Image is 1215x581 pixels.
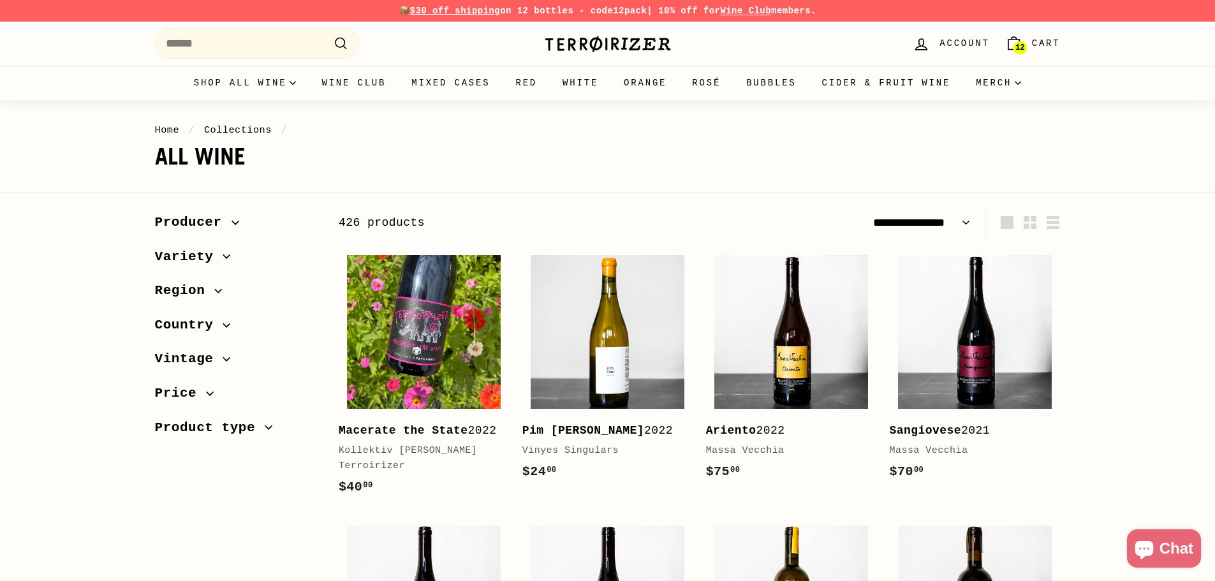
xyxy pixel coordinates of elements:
button: Vintage [155,345,318,379]
a: Account [905,25,997,63]
span: Cart [1032,36,1061,50]
p: 📦 on 12 bottles - code | 10% off for members. [155,4,1061,18]
a: Bubbles [733,66,809,100]
span: Region [155,280,215,302]
span: $30 off shipping [410,6,501,16]
span: $70 [890,464,924,479]
summary: Shop all wine [181,66,309,100]
button: Price [155,379,318,414]
a: Home [155,124,180,136]
button: Producer [155,209,318,243]
a: Rosé [679,66,733,100]
span: Account [939,36,989,50]
a: Wine Club [720,6,771,16]
a: Wine Club [309,66,399,100]
strong: 12pack [613,6,647,16]
a: Red [503,66,550,100]
a: Mixed Cases [399,66,503,100]
span: / [186,124,198,136]
div: 426 products [339,214,700,232]
div: 2022 [339,422,497,440]
span: $75 [706,464,740,479]
a: White [550,66,611,100]
b: Ariento [706,424,756,437]
div: 2022 [522,422,681,440]
sup: 00 [730,466,740,474]
a: Collections [204,124,272,136]
span: $40 [339,480,373,494]
button: Country [155,311,318,346]
sup: 00 [547,466,556,474]
span: Product type [155,417,265,439]
span: Producer [155,212,232,233]
span: Vintage [155,348,223,370]
button: Product type [155,414,318,448]
div: 2022 [706,422,864,440]
span: Country [155,314,223,336]
div: Massa Vecchia [890,443,1048,459]
a: Ariento2022Massa Vecchia [706,247,877,495]
div: Vinyes Singulars [522,443,681,459]
h1: All wine [155,144,1061,170]
inbox-online-store-chat: Shopify online store chat [1123,529,1205,571]
button: Region [155,277,318,311]
span: $24 [522,464,557,479]
a: Pim [PERSON_NAME]2022Vinyes Singulars [522,247,693,495]
span: / [278,124,291,136]
a: Cider & Fruit Wine [809,66,964,100]
b: Macerate the State [339,424,468,437]
summary: Merch [963,66,1034,100]
b: Sangiovese [890,424,962,437]
div: 2021 [890,422,1048,440]
a: Orange [611,66,679,100]
sup: 00 [363,481,372,490]
nav: breadcrumbs [155,122,1061,138]
a: Cart [998,25,1068,63]
div: Primary [129,66,1086,100]
sup: 00 [914,466,924,474]
button: Variety [155,243,318,277]
span: 12 [1015,43,1024,52]
span: Variety [155,246,223,268]
a: Macerate the State2022Kollektiv [PERSON_NAME] Terroirizer [339,247,510,510]
div: Kollektiv [PERSON_NAME] Terroirizer [339,443,497,474]
div: Massa Vecchia [706,443,864,459]
b: Pim [PERSON_NAME] [522,424,644,437]
span: Price [155,383,207,404]
a: Sangiovese2021Massa Vecchia [890,247,1061,495]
